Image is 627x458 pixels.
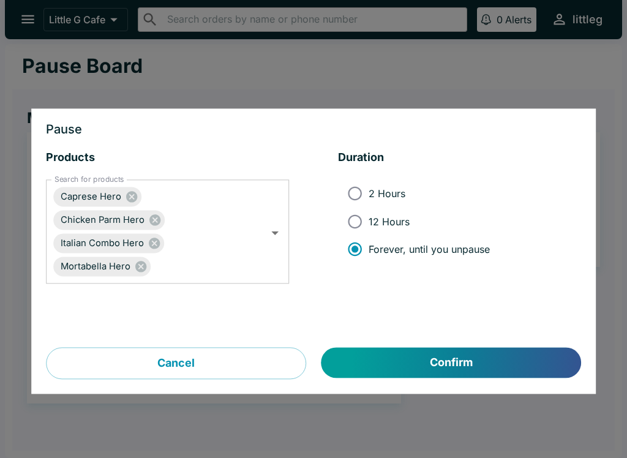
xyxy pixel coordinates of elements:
div: Mortabella Hero [53,257,151,277]
h5: Duration [338,151,581,165]
button: Confirm [321,348,581,378]
span: Forever, until you unpause [369,243,490,255]
div: Chicken Parm Hero [53,211,165,230]
div: Caprese Hero [53,187,141,207]
button: Cancel [46,348,306,380]
span: Italian Combo Hero [53,236,151,250]
button: Open [266,223,285,242]
div: Italian Combo Hero [53,234,164,253]
h5: Products [46,151,289,165]
span: Mortabella Hero [53,260,138,274]
span: Caprese Hero [53,190,129,204]
h3: Pause [46,124,581,136]
span: Chicken Parm Hero [53,213,152,227]
span: 12 Hours [369,216,410,228]
label: Search for products [54,175,124,185]
span: 2 Hours [369,187,405,200]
